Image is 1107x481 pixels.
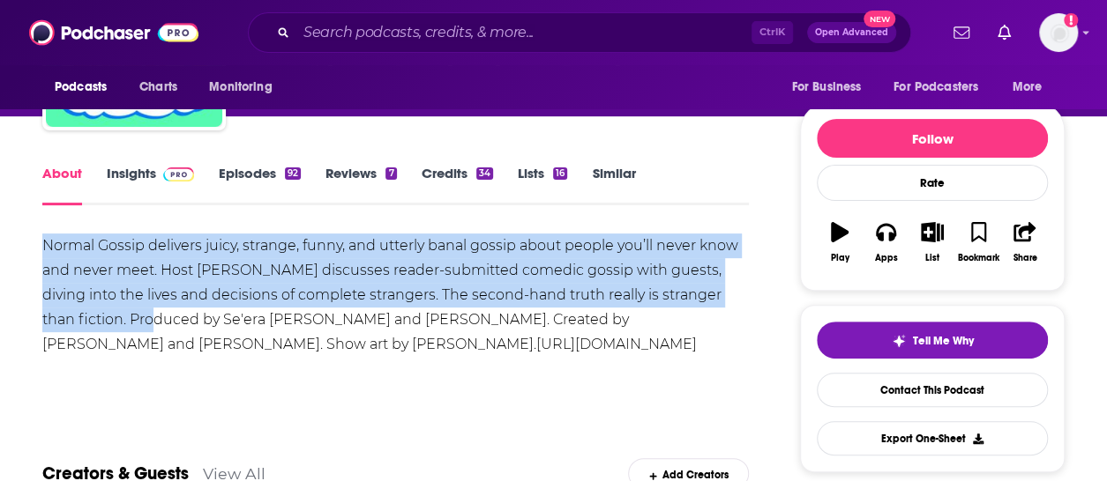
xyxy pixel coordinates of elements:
a: [URL][DOMAIN_NAME] [536,336,697,352]
span: Podcasts [55,75,107,100]
a: Lists16 [518,165,567,205]
div: List [925,253,939,263]
span: Ctrl K [752,21,793,44]
a: Similar [592,165,635,205]
span: New [864,11,895,27]
div: Apps [875,253,898,263]
button: Share [1002,211,1048,274]
span: Charts [139,75,177,100]
span: More [1013,75,1043,100]
svg: Add a profile image [1064,13,1078,27]
img: tell me why sparkle [892,334,906,348]
button: Bookmark [955,211,1001,274]
a: InsightsPodchaser Pro [107,165,194,205]
a: About [42,165,82,205]
div: Play [831,253,849,263]
button: Play [817,211,863,274]
a: Show notifications dropdown [946,18,976,48]
span: Monitoring [209,75,272,100]
button: Open AdvancedNew [807,22,896,43]
img: Podchaser - Follow, Share and Rate Podcasts [29,16,198,49]
div: 16 [553,167,567,180]
button: List [909,211,955,274]
button: Apps [863,211,909,274]
a: Episodes92 [219,165,301,205]
div: 7 [385,167,396,180]
div: Normal Gossip delivers juicy, strange, funny, and utterly banal gossip about people you’ll never ... [42,233,749,357]
span: Logged in as jessicalaino [1039,13,1078,52]
img: User Profile [1039,13,1078,52]
div: Search podcasts, credits, & more... [248,12,911,53]
img: Podchaser Pro [163,167,194,181]
div: 34 [476,167,493,180]
button: open menu [1000,70,1065,104]
div: Share [1013,253,1036,263]
a: Contact This Podcast [817,373,1048,407]
button: Follow [817,119,1048,158]
span: Tell Me Why [913,334,974,348]
button: Show profile menu [1039,13,1078,52]
div: Bookmark [958,253,999,263]
button: open menu [779,70,883,104]
a: Show notifications dropdown [991,18,1018,48]
span: Open Advanced [815,28,888,37]
input: Search podcasts, credits, & more... [296,18,752,47]
span: For Business [791,75,861,100]
a: Credits34 [422,165,493,205]
button: open menu [882,70,1004,104]
span: For Podcasters [894,75,978,100]
div: Rate [817,165,1048,201]
a: Charts [128,70,188,104]
button: tell me why sparkleTell Me Why [817,322,1048,359]
div: 92 [285,167,301,180]
button: open menu [42,70,130,104]
button: Export One-Sheet [817,421,1048,455]
a: Reviews7 [325,165,396,205]
button: open menu [197,70,295,104]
